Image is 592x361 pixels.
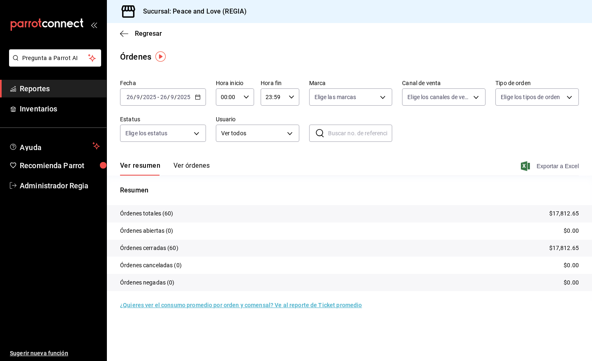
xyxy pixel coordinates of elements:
[125,129,167,137] span: Elige los estatus
[170,94,174,100] input: --
[120,278,175,287] p: Órdenes negadas (0)
[6,60,101,68] a: Pregunta a Parrot AI
[20,83,100,94] span: Reportes
[20,180,100,191] span: Administrador Regia
[22,54,88,62] span: Pregunta a Parrot AI
[120,227,173,235] p: Órdenes abiertas (0)
[495,80,579,86] label: Tipo de orden
[216,116,299,122] label: Usuario
[309,80,393,86] label: Marca
[10,349,100,358] span: Sugerir nueva función
[523,161,579,171] button: Exportar a Excel
[564,227,579,235] p: $0.00
[120,116,206,122] label: Estatus
[20,141,89,151] span: Ayuda
[564,261,579,270] p: $0.00
[549,244,579,252] p: $17,812.65
[140,94,143,100] span: /
[174,94,177,100] span: /
[501,93,560,101] span: Elige los tipos de orden
[134,94,136,100] span: /
[90,21,97,28] button: open_drawer_menu
[135,30,162,37] span: Regresar
[177,94,191,100] input: ----
[167,94,170,100] span: /
[120,261,182,270] p: Órdenes canceladas (0)
[402,80,486,86] label: Canal de venta
[120,185,579,195] p: Resumen
[136,7,247,16] h3: Sucursal: Peace and Love (REGIA)
[126,94,134,100] input: --
[328,125,393,141] input: Buscar no. de referencia
[20,103,100,114] span: Inventarios
[216,80,254,86] label: Hora inicio
[549,209,579,218] p: $17,812.65
[155,51,166,62] img: Tooltip marker
[120,302,362,308] a: ¿Quieres ver el consumo promedio por orden y comensal? Ve al reporte de Ticket promedio
[20,160,100,171] span: Recomienda Parrot
[314,93,356,101] span: Elige las marcas
[120,162,210,176] div: navigation tabs
[160,94,167,100] input: --
[564,278,579,287] p: $0.00
[120,30,162,37] button: Regresar
[120,209,173,218] p: Órdenes totales (60)
[173,162,210,176] button: Ver órdenes
[407,93,470,101] span: Elige los canales de venta
[221,129,284,138] span: Ver todos
[120,51,151,63] div: Órdenes
[120,162,160,176] button: Ver resumen
[143,94,157,100] input: ----
[120,244,178,252] p: Órdenes cerradas (60)
[136,94,140,100] input: --
[261,80,299,86] label: Hora fin
[120,80,206,86] label: Fecha
[157,94,159,100] span: -
[9,49,101,67] button: Pregunta a Parrot AI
